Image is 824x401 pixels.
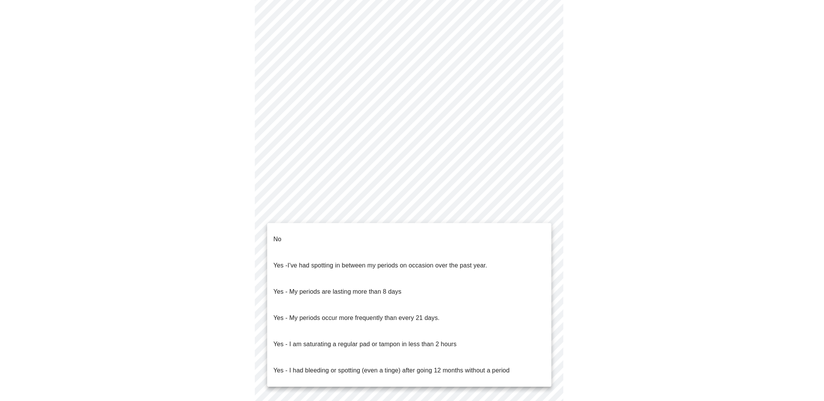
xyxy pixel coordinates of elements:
[288,262,487,269] span: I've had spotting in between my periods on occasion over the past year.
[273,366,510,375] p: Yes - I had bleeding or spotting (even a tinge) after going 12 months without a period
[273,235,281,244] p: No
[273,313,440,323] p: Yes - My periods occur more frequently than every 21 days.
[273,261,487,270] p: Yes -
[273,340,456,349] p: Yes - I am saturating a regular pad or tampon in less than 2 hours
[273,287,402,296] p: Yes - My periods are lasting more than 8 days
